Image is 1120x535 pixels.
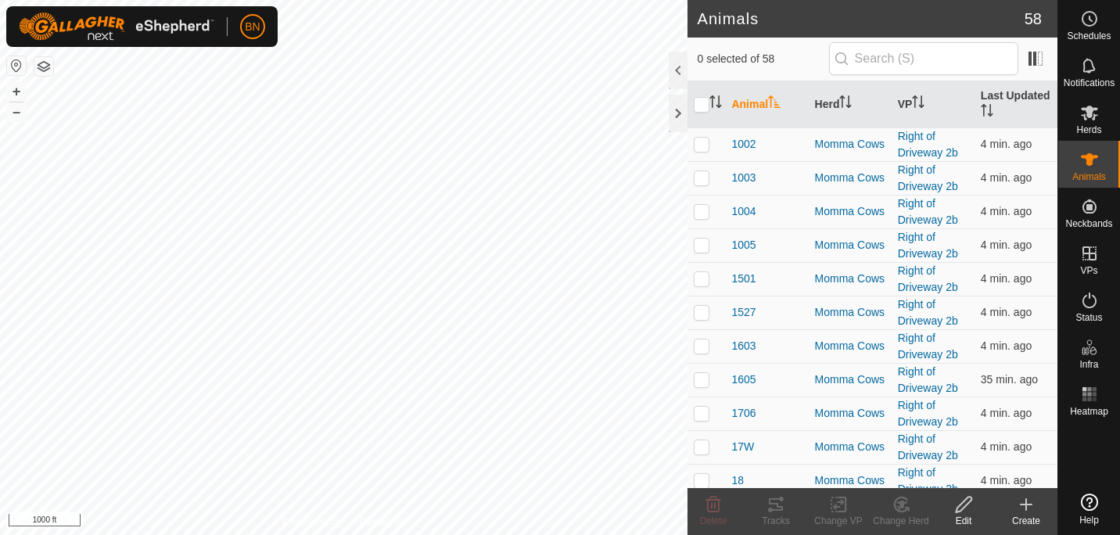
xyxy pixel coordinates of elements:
a: Right of Driveway 2b [898,399,958,428]
span: 1003 [731,170,756,186]
p-sorticon: Activate to sort [981,106,993,119]
div: Momma Cows [815,237,885,253]
span: Herds [1076,125,1101,135]
a: Help [1058,487,1120,531]
div: Momma Cows [815,405,885,422]
span: Help [1079,515,1099,525]
a: Right of Driveway 2b [898,163,958,192]
th: Animal [725,81,808,128]
div: Change VP [807,514,870,528]
div: Change Herd [870,514,932,528]
span: Heatmap [1070,407,1108,416]
a: Right of Driveway 2b [898,365,958,394]
span: 1005 [731,237,756,253]
span: Sep 9, 2025, 2:31 PM [981,171,1032,184]
span: Sep 9, 2025, 2:00 PM [981,373,1038,386]
div: Momma Cows [815,203,885,220]
div: Momma Cows [815,170,885,186]
span: Status [1075,313,1102,322]
div: Momma Cows [815,304,885,321]
a: Right of Driveway 2b [898,433,958,461]
button: Reset Map [7,56,26,75]
span: Sep 9, 2025, 2:30 PM [981,440,1032,453]
th: VP [892,81,975,128]
button: Map Layers [34,57,53,76]
th: Last Updated [975,81,1057,128]
span: Sep 9, 2025, 2:31 PM [981,407,1032,419]
p-sorticon: Activate to sort [768,98,781,110]
a: Right of Driveway 2b [898,466,958,495]
span: Sep 9, 2025, 2:31 PM [981,339,1032,352]
span: 58 [1025,7,1042,31]
span: Sep 9, 2025, 2:31 PM [981,138,1032,150]
p-sorticon: Activate to sort [839,98,852,110]
div: Momma Cows [815,271,885,287]
span: Delete [700,515,727,526]
img: Gallagher Logo [19,13,214,41]
input: Search (S) [829,42,1018,75]
span: 1603 [731,338,756,354]
a: Right of Driveway 2b [898,298,958,327]
span: Neckbands [1065,219,1112,228]
span: BN [245,19,260,35]
a: Right of Driveway 2b [898,197,958,226]
span: 1501 [731,271,756,287]
button: + [7,82,26,101]
span: VPs [1080,266,1097,275]
span: Sep 9, 2025, 2:31 PM [981,474,1032,487]
p-sorticon: Activate to sort [709,98,722,110]
span: 1605 [731,372,756,388]
div: Edit [932,514,995,528]
span: Sep 9, 2025, 2:31 PM [981,306,1032,318]
span: Schedules [1067,31,1111,41]
span: Notifications [1064,78,1115,88]
button: – [7,102,26,121]
span: 17W [731,439,754,455]
span: Sep 9, 2025, 2:31 PM [981,205,1032,217]
div: Momma Cows [815,338,885,354]
div: Momma Cows [815,439,885,455]
p-sorticon: Activate to sort [912,98,924,110]
div: Momma Cows [815,472,885,489]
h2: Animals [697,9,1024,28]
span: 18 [731,472,744,489]
span: 1706 [731,405,756,422]
span: 1527 [731,304,756,321]
span: Sep 9, 2025, 2:30 PM [981,272,1032,285]
span: Infra [1079,360,1098,369]
div: Create [995,514,1057,528]
span: 1004 [731,203,756,220]
span: Animals [1072,172,1106,181]
span: 0 selected of 58 [697,51,828,67]
a: Right of Driveway 2b [898,264,958,293]
a: Right of Driveway 2b [898,332,958,361]
a: Privacy Policy [282,515,341,529]
a: Contact Us [359,515,405,529]
a: Right of Driveway 2b [898,130,958,159]
div: Momma Cows [815,136,885,153]
div: Momma Cows [815,372,885,388]
a: Right of Driveway 2b [898,231,958,260]
th: Herd [809,81,892,128]
span: 1002 [731,136,756,153]
div: Tracks [745,514,807,528]
span: Sep 9, 2025, 2:31 PM [981,239,1032,251]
